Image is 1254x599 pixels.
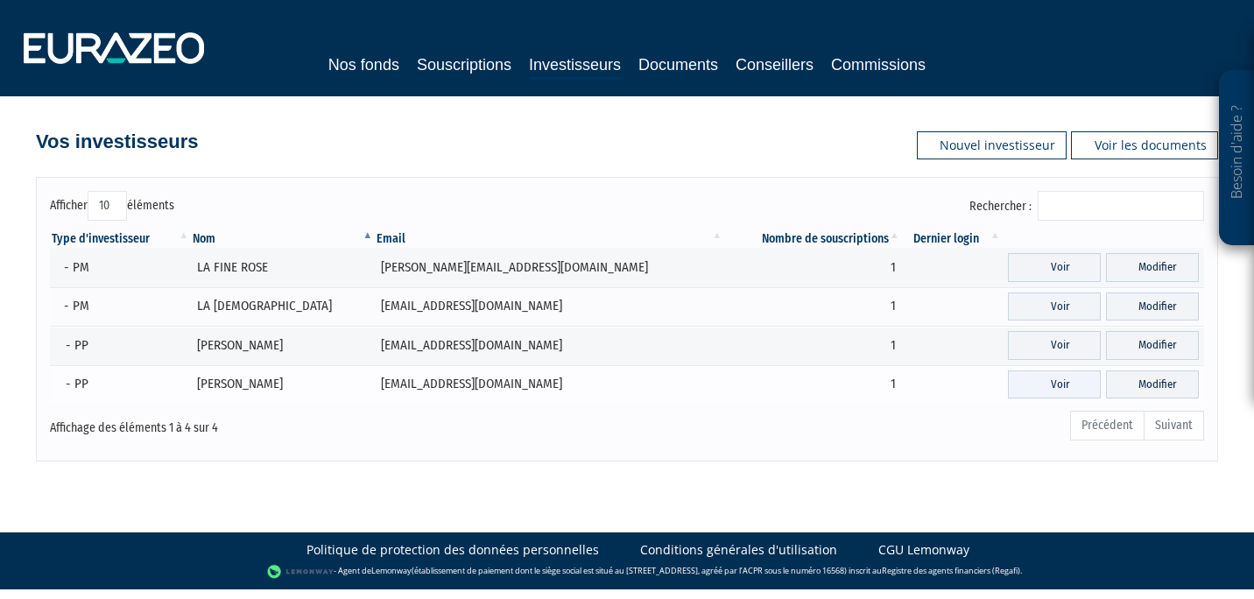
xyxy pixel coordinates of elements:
[882,566,1020,577] a: Registre des agents financiers (Regafi)
[36,131,198,152] h4: Vos investisseurs
[1003,230,1204,248] th: &nbsp;
[1008,253,1101,282] a: Voir
[724,287,902,327] td: 1
[191,287,375,327] td: LA [DEMOGRAPHIC_DATA]
[371,566,412,577] a: Lemonway
[417,53,511,77] a: Souscriptions
[306,541,599,559] a: Politique de protection des données personnelles
[902,230,1003,248] th: Dernier login : activer pour trier la colonne par ordre croissant
[50,409,516,437] div: Affichage des éléments 1 à 4 sur 4
[1106,253,1199,282] a: Modifier
[1008,370,1101,399] a: Voir
[375,326,724,365] td: [EMAIL_ADDRESS][DOMAIN_NAME]
[724,230,902,248] th: Nombre de souscriptions : activer pour trier la colonne par ordre croissant
[50,191,174,221] label: Afficher éléments
[375,365,724,405] td: [EMAIL_ADDRESS][DOMAIN_NAME]
[375,287,724,327] td: [EMAIL_ADDRESS][DOMAIN_NAME]
[1071,131,1218,159] a: Voir les documents
[831,53,926,77] a: Commissions
[191,248,375,287] td: LA FINE ROSE
[24,32,204,64] img: 1732889491-logotype_eurazeo_blanc_rvb.png
[640,541,837,559] a: Conditions générales d'utilisation
[1106,292,1199,321] a: Modifier
[1106,370,1199,399] a: Modifier
[1227,80,1247,237] p: Besoin d'aide ?
[267,563,335,581] img: logo-lemonway.png
[50,326,191,365] td: - PP
[191,365,375,405] td: [PERSON_NAME]
[50,230,191,248] th: Type d'investisseur : activer pour trier la colonne par ordre croissant
[969,191,1204,221] label: Rechercher :
[1008,331,1101,360] a: Voir
[917,131,1067,159] a: Nouvel investisseur
[724,248,902,287] td: 1
[638,53,718,77] a: Documents
[50,287,191,327] td: - PM
[878,541,969,559] a: CGU Lemonway
[1038,191,1204,221] input: Rechercher :
[724,326,902,365] td: 1
[375,248,724,287] td: [PERSON_NAME][EMAIL_ADDRESS][DOMAIN_NAME]
[191,326,375,365] td: [PERSON_NAME]
[1008,292,1101,321] a: Voir
[191,230,375,248] th: Nom : activer pour trier la colonne par ordre d&eacute;croissant
[50,365,191,405] td: - PP
[1106,331,1199,360] a: Modifier
[18,563,1236,581] div: - Agent de (établissement de paiement dont le siège social est situé au [STREET_ADDRESS], agréé p...
[328,53,399,77] a: Nos fonds
[375,230,724,248] th: Email : activer pour trier la colonne par ordre croissant
[88,191,127,221] select: Afficheréléments
[529,53,621,80] a: Investisseurs
[736,53,814,77] a: Conseillers
[50,248,191,287] td: - PM
[724,365,902,405] td: 1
